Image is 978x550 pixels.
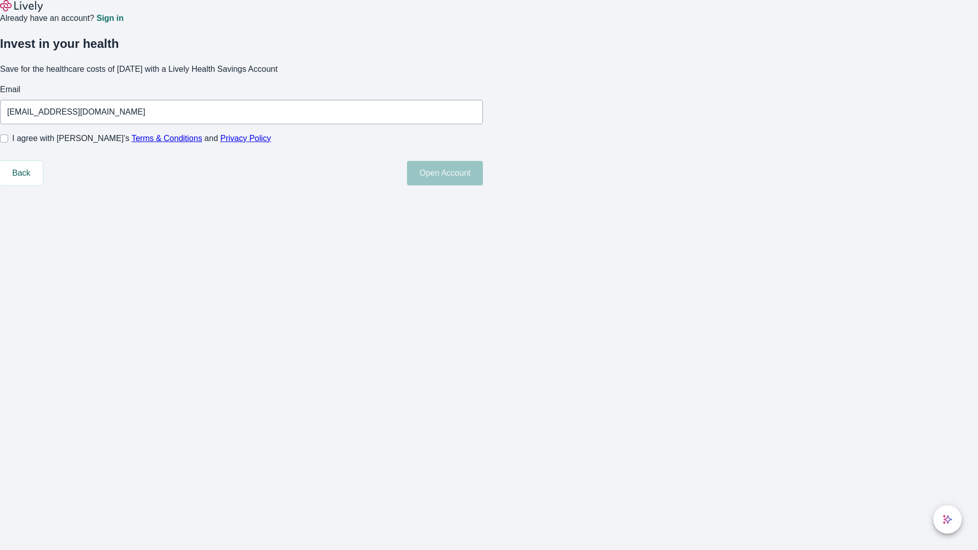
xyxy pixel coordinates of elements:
a: Terms & Conditions [131,134,202,143]
a: Sign in [96,14,123,22]
a: Privacy Policy [221,134,271,143]
span: I agree with [PERSON_NAME]’s and [12,132,271,145]
button: chat [933,505,962,534]
svg: Lively AI Assistant [942,514,953,525]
